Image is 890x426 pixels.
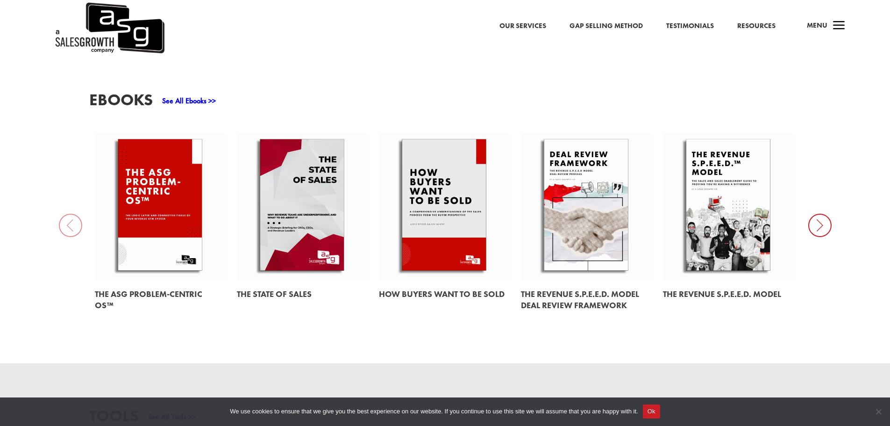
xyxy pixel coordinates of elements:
a: Gap Selling Method [570,20,643,32]
a: Resources [737,20,776,32]
span: a [830,17,848,36]
a: See All Ebooks >> [162,96,216,106]
span: No [874,407,883,416]
button: Ok [643,404,660,419]
span: We use cookies to ensure that we give you the best experience on our website. If you continue to ... [230,407,638,416]
span: Menu [807,21,827,30]
a: Our Services [499,20,546,32]
h3: EBooks [89,92,153,113]
a: Testimonials [666,20,714,32]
